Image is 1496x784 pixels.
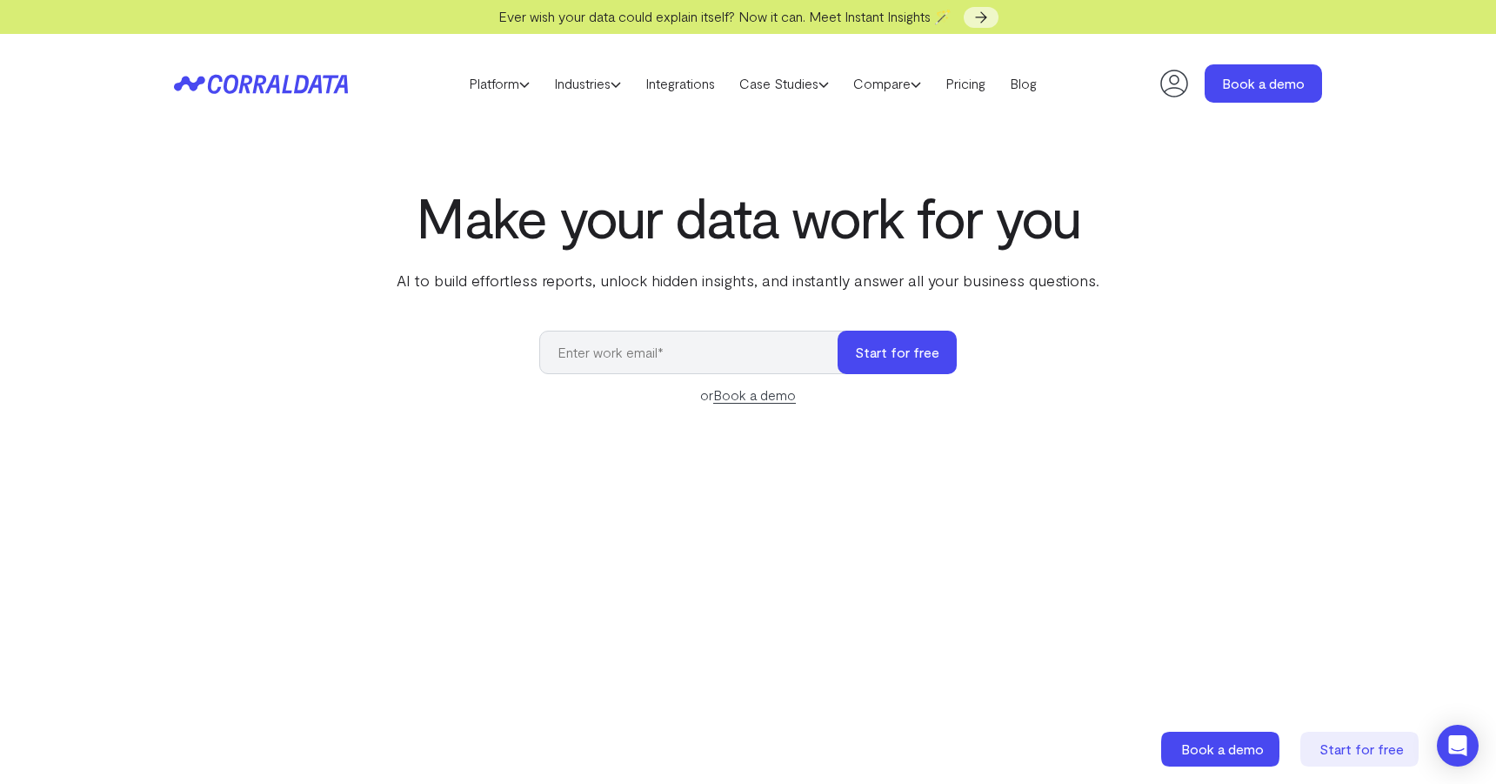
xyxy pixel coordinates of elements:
div: Open Intercom Messenger [1437,725,1479,767]
a: Book a demo [1161,732,1283,767]
a: Integrations [633,70,727,97]
h1: Make your data work for you [393,185,1103,248]
a: Blog [998,70,1049,97]
a: Case Studies [727,70,841,97]
span: Start for free [1319,740,1404,757]
span: Book a demo [1181,740,1264,757]
a: Platform [457,70,542,97]
div: or [539,385,957,405]
button: Start for free [838,331,957,374]
a: Book a demo [1205,64,1322,103]
a: Compare [841,70,933,97]
a: Industries [542,70,633,97]
a: Start for free [1300,732,1422,767]
p: AI to build effortless reports, unlock hidden insights, and instantly answer all your business qu... [393,269,1103,291]
span: Ever wish your data could explain itself? Now it can. Meet Instant Insights 🪄 [498,8,952,24]
input: Enter work email* [539,331,855,374]
a: Pricing [933,70,998,97]
a: Book a demo [713,386,796,404]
